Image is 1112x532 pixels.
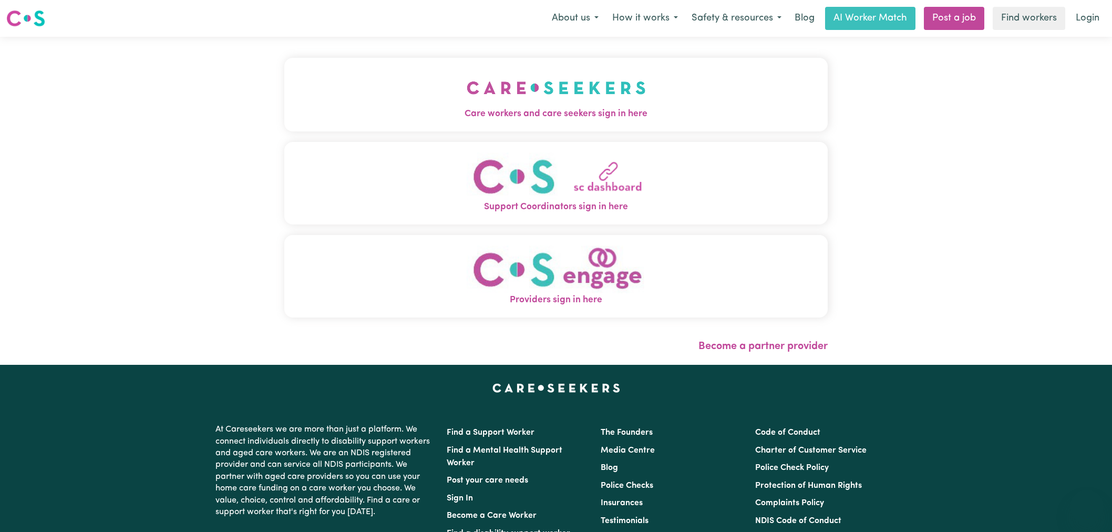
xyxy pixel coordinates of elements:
[1069,7,1106,30] a: Login
[698,341,828,352] a: Become a partner provider
[755,499,824,507] a: Complaints Policy
[447,494,473,503] a: Sign In
[685,7,788,29] button: Safety & resources
[825,7,915,30] a: AI Worker Match
[215,420,434,522] p: At Careseekers we are more than just a platform. We connect individuals directly to disability su...
[284,200,828,214] span: Support Coordinators sign in here
[993,7,1065,30] a: Find workers
[6,9,45,28] img: Careseekers logo
[788,7,821,30] a: Blog
[6,6,45,30] a: Careseekers logo
[755,517,841,525] a: NDIS Code of Conduct
[284,107,828,121] span: Care workers and care seekers sign in here
[447,511,537,520] a: Become a Care Worker
[755,464,829,472] a: Police Check Policy
[447,476,528,485] a: Post your care needs
[284,58,828,131] button: Care workers and care seekers sign in here
[755,482,862,490] a: Protection of Human Rights
[545,7,605,29] button: About us
[924,7,984,30] a: Post a job
[492,384,620,392] a: Careseekers home page
[284,142,828,224] button: Support Coordinators sign in here
[447,428,534,437] a: Find a Support Worker
[601,482,653,490] a: Police Checks
[755,446,867,455] a: Charter of Customer Service
[1070,490,1104,524] iframe: Button to launch messaging window
[447,446,562,467] a: Find a Mental Health Support Worker
[601,464,618,472] a: Blog
[755,428,820,437] a: Code of Conduct
[605,7,685,29] button: How it works
[284,235,828,318] button: Providers sign in here
[601,428,653,437] a: The Founders
[601,517,648,525] a: Testimonials
[601,446,655,455] a: Media Centre
[284,293,828,307] span: Providers sign in here
[601,499,643,507] a: Insurances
